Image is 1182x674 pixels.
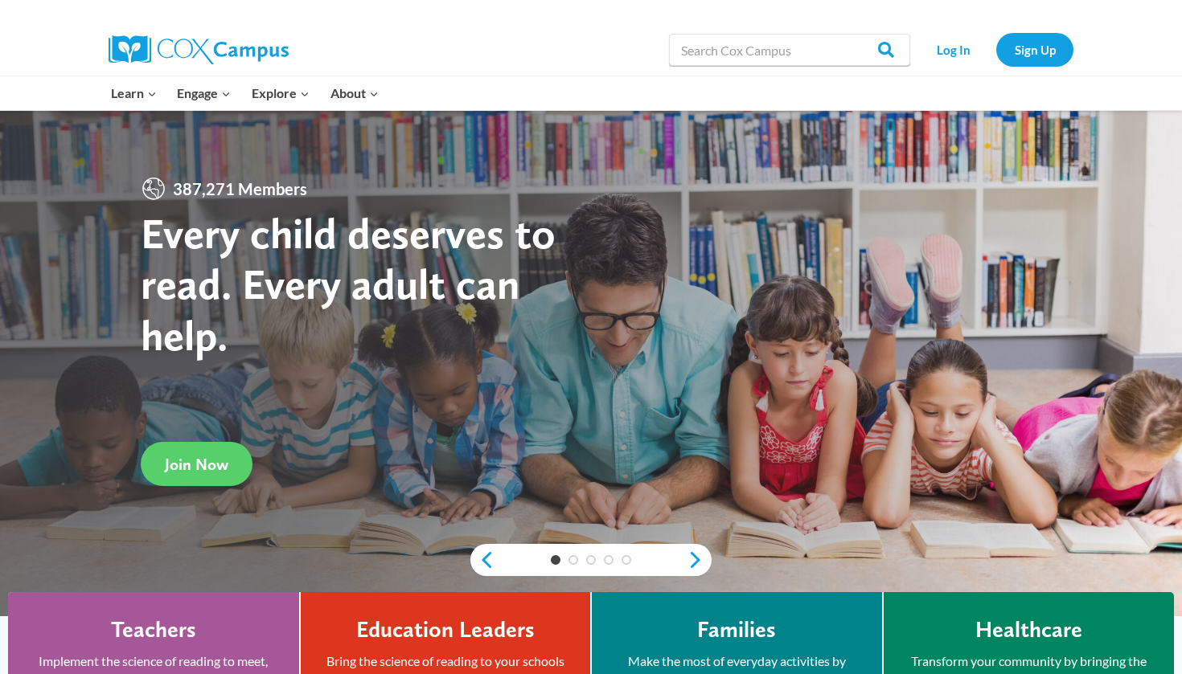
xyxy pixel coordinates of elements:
a: Sign Up [996,33,1073,66]
span: Join Now [165,455,228,474]
a: 2 [568,555,578,565]
input: Search Cox Campus [669,34,910,66]
a: 5 [622,555,631,565]
h4: Healthcare [975,616,1082,643]
span: Learn [111,83,157,104]
span: 387,271 Members [166,176,314,202]
nav: Secondary Navigation [918,33,1073,66]
a: 4 [604,555,614,565]
h4: Families [697,616,776,643]
a: previous [470,550,495,570]
a: next [687,550,712,570]
h4: Teachers [111,616,196,643]
a: 1 [551,555,560,565]
strong: Every child deserves to read. Every adult can help. [141,207,556,361]
a: 3 [586,555,596,565]
span: About [330,83,379,104]
img: Cox Campus [109,35,289,64]
a: Join Now [141,442,252,486]
div: content slider buttons [470,544,712,576]
nav: Primary Navigation [101,76,388,110]
a: Log In [918,33,988,66]
span: Engage [177,83,231,104]
h4: Education Leaders [356,616,535,643]
span: Explore [252,83,310,104]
